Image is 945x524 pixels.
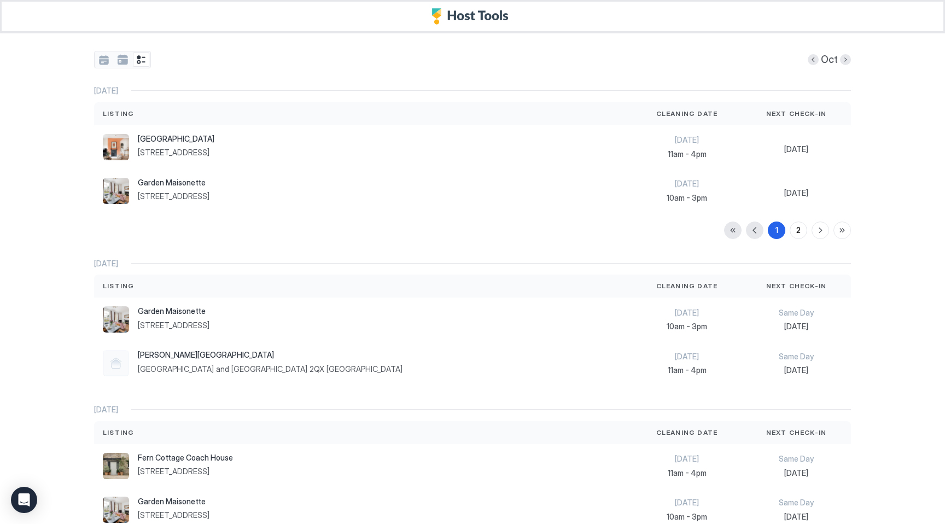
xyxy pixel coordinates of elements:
span: [DATE] [641,454,733,464]
button: 1 [768,222,785,239]
span: [DATE] [641,352,733,362]
button: Next month [840,54,851,65]
span: Cleaning Date [656,109,718,119]
span: [PERSON_NAME][GEOGRAPHIC_DATA] [138,350,402,360]
span: Listing [103,281,134,291]
span: [DATE] [94,405,118,415]
div: listing image [103,453,129,479]
span: 11am - 4pm [641,149,733,159]
span: [STREET_ADDRESS] [138,510,209,520]
span: Listing [103,109,134,119]
span: [GEOGRAPHIC_DATA] [138,134,214,144]
span: [STREET_ADDRESS] [138,191,209,201]
span: Next Check-In [766,281,827,291]
span: Next Check-In [766,428,827,438]
div: listing image [103,178,129,204]
span: Garden Maisonette [138,497,209,506]
span: [STREET_ADDRESS] [138,467,233,476]
span: Oct [821,54,838,66]
span: 10am - 3pm [641,512,733,522]
div: tab-group [94,51,151,68]
span: [DATE] [641,179,733,189]
span: Next Check-In [766,109,827,119]
div: 1 [775,224,778,236]
span: [DATE] [750,365,842,375]
span: 10am - 3pm [641,193,733,203]
span: 11am - 4pm [641,365,733,375]
button: 2 [790,222,807,239]
span: [DATE] [750,188,842,198]
span: Garden Maisonette [138,306,209,316]
span: [STREET_ADDRESS] [138,148,214,158]
span: [GEOGRAPHIC_DATA] and [GEOGRAPHIC_DATA] 2QX [GEOGRAPHIC_DATA] [138,364,402,374]
span: 11am - 4pm [641,468,733,478]
span: [DATE] [641,498,733,508]
span: Same Day [750,308,842,318]
span: [DATE] [94,86,118,96]
span: [STREET_ADDRESS] [138,321,209,330]
div: listing image [103,134,129,160]
span: Listing [103,428,134,438]
span: [DATE] [750,322,842,331]
span: Fern Cottage Coach House [138,453,233,463]
span: 10am - 3pm [641,322,733,331]
span: [DATE] [750,144,842,154]
span: Same Day [750,498,842,508]
span: [DATE] [94,259,118,269]
button: Previous month [808,54,819,65]
div: 2 [796,224,801,236]
span: Same Day [750,352,842,362]
div: listing image [103,497,129,523]
span: [DATE] [750,468,842,478]
span: Same Day [750,454,842,464]
span: Cleaning Date [656,281,718,291]
span: Cleaning Date [656,428,718,438]
div: Open Intercom Messenger [11,487,37,513]
span: Garden Maisonette [138,178,209,188]
span: [DATE] [641,308,733,318]
span: [DATE] [750,512,842,522]
div: listing image [103,306,129,333]
span: [DATE] [641,135,733,145]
